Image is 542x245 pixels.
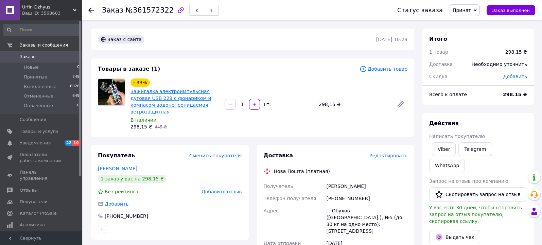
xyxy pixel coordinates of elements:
[264,196,316,201] span: Телефон получателя
[429,178,508,184] span: Запрос на отзыв про компанию
[397,7,443,14] div: Статус заказа
[88,7,94,14] div: Вернуться назад
[104,213,149,220] div: [PHONE_NUMBER]
[429,62,453,67] span: Доставка
[130,78,150,87] div: - 33%
[125,6,174,14] span: №361572322
[77,103,80,109] span: 0
[130,117,156,123] span: В наличии
[376,37,407,42] time: [DATE] 10:28
[468,57,531,72] div: Необходимо уточнить
[264,208,279,213] span: Адрес
[429,230,480,244] button: Выдать чек
[264,152,293,159] span: Доставка
[429,187,526,202] button: Скопировать запрос на отзыв
[98,152,135,159] span: Покупатель
[20,42,68,48] span: Заказы и сообщения
[98,35,144,43] div: Заказ с сайта
[429,92,467,97] span: Всего к оплате
[316,100,391,109] div: 298,15 ₴
[70,84,80,90] span: 6028
[325,192,409,205] div: [PHONE_NUMBER]
[453,7,471,13] span: Принят
[429,134,485,139] span: Написать покупателю
[155,125,167,129] span: 445 ₴
[24,64,39,70] span: Новые
[20,54,36,60] span: Заказы
[264,183,293,189] span: Получатель
[20,187,38,193] span: Отзывы
[105,189,138,194] span: Без рейтинга
[72,93,80,99] span: 649
[98,79,124,105] img: Зажигалка электроимпульсная дуговая USB 229 с фонариком и компасом водонепроницаемая ветрозащитная
[20,117,46,123] span: Сообщения
[20,128,58,135] span: Товары и услуги
[22,4,73,10] span: Urfin Dzhyus
[98,166,137,171] a: [PERSON_NAME]
[65,140,72,146] span: 22
[130,124,152,129] span: 298,15 ₴
[24,84,56,90] span: Выполненные
[72,140,80,146] span: 19
[487,5,535,15] button: Заказ выполнен
[505,49,527,55] div: 298,15 ₴
[22,10,82,16] div: Ваш ID: 3568683
[492,8,530,13] span: Заказ выполнен
[360,65,407,73] span: Добавить товар
[24,103,53,109] span: Оплаченные
[503,92,527,97] b: 298.15 ₴
[272,168,332,175] div: Нова Пошта (платная)
[105,201,128,207] span: Добавить
[20,222,45,228] span: Аналитика
[24,93,53,99] span: Отмененные
[98,175,167,183] div: 1 заказ у вас на 298,15 ₴
[458,142,492,156] a: Telegram
[429,49,448,55] span: 1 товар
[3,24,80,36] input: Поиск
[261,101,272,108] div: шт.
[325,205,409,237] div: г. Обухов ([GEOGRAPHIC_DATA].), №5 (до 30 кг на одно место): [STREET_ADDRESS]
[130,89,211,115] a: Зажигалка электроимпульсная дуговая USB 229 с фонариком и компасом водонепроницаемая ветрозащитная
[20,140,51,146] span: Уведомления
[369,153,407,158] span: Редактировать
[20,199,48,205] span: Покупатели
[24,74,47,80] span: Принятые
[20,169,63,181] span: Панель управления
[503,74,527,79] span: Добавить
[189,153,242,158] span: Сменить покупателя
[432,142,456,156] a: Viber
[429,205,522,224] span: У вас есть 30 дней, чтобы отправить запрос на отзыв покупателю, скопировав ссылку.
[102,6,123,14] span: Заказ
[20,152,63,164] span: Показатели работы компании
[20,210,56,216] span: Каталог ProSale
[325,180,409,192] div: [PERSON_NAME]
[394,98,407,111] a: Редактировать
[429,36,447,42] span: Итого
[429,120,459,126] span: Действия
[429,159,465,172] a: WhatsApp
[77,64,80,70] span: 0
[202,189,242,194] span: Добавить отзыв
[72,74,80,80] span: 749
[98,66,160,72] span: Товары в заказе (1)
[429,74,448,79] span: Скидка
